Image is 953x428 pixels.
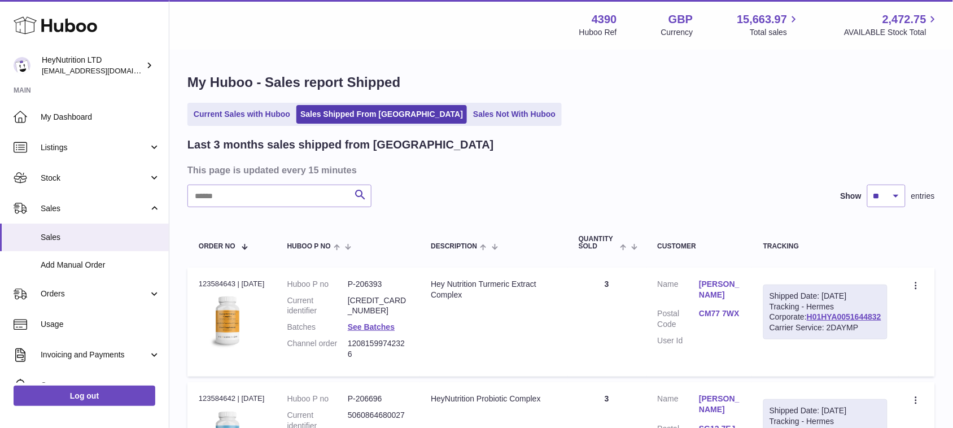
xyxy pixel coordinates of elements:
dt: Batches [287,322,348,333]
span: Stock [41,173,148,184]
div: Shipped Date: [DATE] [770,291,881,302]
a: [PERSON_NAME] [699,394,741,415]
a: CM77 7WX [699,308,741,319]
span: 2,472.75 [882,12,926,27]
strong: GBP [668,12,693,27]
div: HeyNutrition Probiotic Complex [431,394,556,404]
span: My Dashboard [41,112,160,123]
div: Huboo Ref [579,27,617,38]
div: Tracking [763,243,888,250]
span: Order No [199,243,235,250]
div: Shipped Date: [DATE] [770,405,881,416]
a: See Batches [348,322,395,331]
h3: This page is updated every 15 minutes [187,164,932,176]
span: 15,663.97 [737,12,787,27]
a: H01HYA0051644832 [807,312,881,321]
span: Orders [41,289,148,299]
label: Show [841,191,862,202]
dt: Current identifier [287,295,348,317]
span: [EMAIL_ADDRESS][DOMAIN_NAME] [42,66,166,75]
a: [PERSON_NAME] [699,279,741,300]
span: Total sales [750,27,800,38]
h1: My Huboo - Sales report Shipped [187,73,935,91]
a: Current Sales with Huboo [190,105,294,124]
a: 2,472.75 AVAILABLE Stock Total [844,12,939,38]
dt: Huboo P no [287,394,348,404]
img: info@heynutrition.com [14,57,30,74]
span: Huboo P no [287,243,331,250]
a: Log out [14,386,155,406]
dd: P-206696 [348,394,408,404]
a: 15,663.97 Total sales [737,12,800,38]
span: AVAILABLE Stock Total [844,27,939,38]
span: Add Manual Order [41,260,160,270]
td: 3 [567,268,646,377]
dt: Name [658,394,700,418]
div: Customer [658,243,741,250]
h2: Last 3 months sales shipped from [GEOGRAPHIC_DATA] [187,137,494,152]
strong: 4390 [592,12,617,27]
div: Carrier Service: 2DAYMP [770,322,881,333]
a: Sales Not With Huboo [469,105,559,124]
span: Invoicing and Payments [41,350,148,360]
div: 123584643 | [DATE] [199,279,265,289]
a: Sales Shipped From [GEOGRAPHIC_DATA] [296,105,467,124]
span: Cases [41,380,160,391]
span: Sales [41,232,160,243]
dt: User Id [658,335,700,346]
span: Sales [41,203,148,214]
div: 123584642 | [DATE] [199,394,265,404]
span: Listings [41,142,148,153]
span: Description [431,243,477,250]
span: Quantity Sold [579,235,617,250]
dt: Huboo P no [287,279,348,290]
dd: [CREDIT_CARD_NUMBER] [348,295,408,317]
dd: P-206393 [348,279,408,290]
dt: Name [658,279,700,303]
img: 43901725567759.jpeg [199,292,255,349]
div: Hey Nutrition Turmeric Extract Complex [431,279,556,300]
dt: Postal Code [658,308,700,330]
dd: 12081599742326 [348,338,408,360]
div: Tracking - Hermes Corporate: [763,285,888,340]
span: entries [911,191,935,202]
span: Usage [41,319,160,330]
div: HeyNutrition LTD [42,55,143,76]
div: Currency [661,27,693,38]
dt: Channel order [287,338,348,360]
